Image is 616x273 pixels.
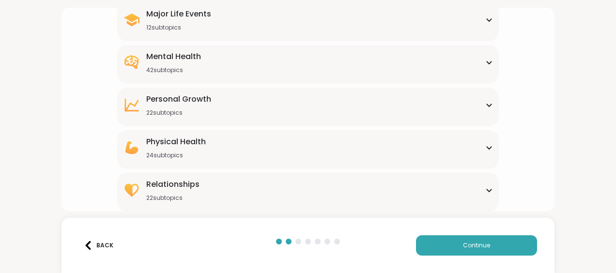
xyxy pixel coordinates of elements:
button: Back [79,235,118,256]
div: Major Life Events [146,8,211,20]
div: 22 subtopics [146,109,211,117]
div: 12 subtopics [146,24,211,31]
div: Mental Health [146,51,201,62]
div: Back [84,241,113,250]
div: 24 subtopics [146,152,206,159]
div: 42 subtopics [146,66,201,74]
div: Relationships [146,179,200,190]
span: Continue [463,241,490,250]
button: Continue [416,235,537,256]
div: Physical Health [146,136,206,148]
div: 22 subtopics [146,194,200,202]
div: Personal Growth [146,93,211,105]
